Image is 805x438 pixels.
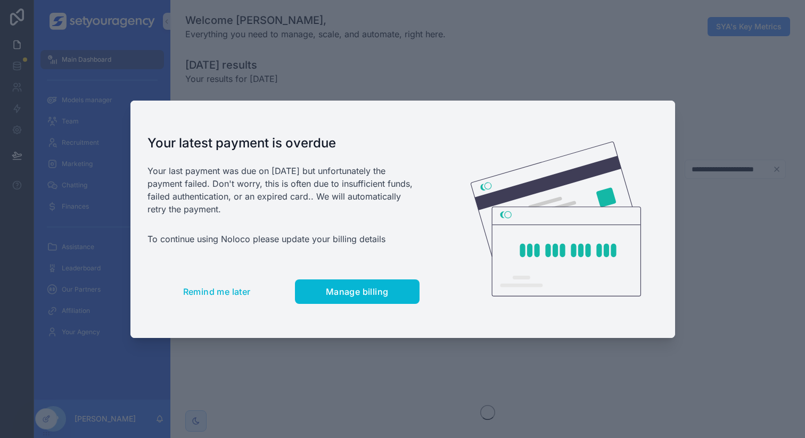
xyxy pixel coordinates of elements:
[326,286,389,297] span: Manage billing
[471,142,641,297] img: Credit card illustration
[147,164,420,216] p: Your last payment was due on [DATE] but unfortunately the payment failed. Don't worry, this is of...
[295,279,420,304] button: Manage billing
[147,279,286,304] button: Remind me later
[183,286,251,297] span: Remind me later
[147,135,420,152] h1: Your latest payment is overdue
[147,233,420,245] p: To continue using Noloco please update your billing details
